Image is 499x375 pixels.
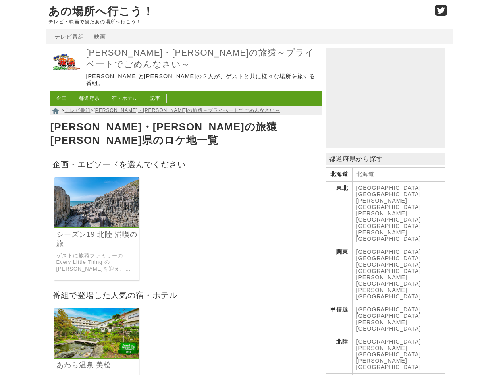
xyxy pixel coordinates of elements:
[356,293,421,300] a: [GEOGRAPHIC_DATA]
[94,33,106,40] a: 映画
[50,73,82,79] a: 東野・岡村の旅猿～プライベートでごめんなさい～
[56,95,67,101] a: 企画
[86,47,320,70] a: [PERSON_NAME]・[PERSON_NAME]の旅猿～プライベートでごめんなさい～
[56,361,138,370] a: あわら温泉 美松
[326,168,352,182] th: 北海道
[356,229,421,242] a: [PERSON_NAME][GEOGRAPHIC_DATA]
[356,268,421,274] a: [GEOGRAPHIC_DATA]
[326,245,352,303] th: 関東
[50,157,322,171] h2: 企画・エピソードを選んでください
[50,288,322,302] h2: 番組で登場した人気の宿・ホテル
[56,230,138,248] a: シーズン19 北陸 満喫の旅
[356,185,421,191] a: [GEOGRAPHIC_DATA]
[356,345,421,358] a: [PERSON_NAME][GEOGRAPHIC_DATA]
[356,171,374,177] a: 北海道
[356,313,421,319] a: [GEOGRAPHIC_DATA]
[48,19,427,25] p: テレビ・映画で観たあの場所へ行こう！
[112,95,138,101] a: 宿・ホテル
[356,197,421,210] a: [PERSON_NAME][GEOGRAPHIC_DATA]
[54,33,84,40] a: テレビ番組
[356,210,421,223] a: [PERSON_NAME][GEOGRAPHIC_DATA]
[48,5,154,17] a: あの場所へ行こう！
[356,261,421,268] a: [GEOGRAPHIC_DATA]
[326,153,445,165] p: 都道府県から探す
[54,352,140,359] a: あわら温泉 美松
[326,182,352,245] th: 東北
[56,253,138,273] a: ゲストに旅猿ファミリーのEvery Little Thing の[PERSON_NAME]を迎え、[GEOGRAPHIC_DATA][PERSON_NAME][PERSON_NAME][GEOG...
[54,221,140,228] a: 東野・岡村の旅猿～プライベートでごめんなさい～ シーズン19 北陸 満喫の旅
[356,319,421,332] a: [PERSON_NAME][GEOGRAPHIC_DATA]
[326,48,445,148] iframe: Advertisement
[356,287,407,293] a: [PERSON_NAME]
[326,335,352,374] th: 北陸
[50,46,82,78] img: 東野・岡村の旅猿～プライベートでごめんなさい～
[435,10,447,16] a: Twitter (@go_thesights)
[50,106,322,115] nav: > >
[50,118,322,149] h1: [PERSON_NAME]・[PERSON_NAME]の旅猿 [PERSON_NAME]県のロケ地一覧
[150,95,160,101] a: 記事
[356,338,421,345] a: [GEOGRAPHIC_DATA]
[54,308,140,358] img: あわら温泉 美松
[65,108,91,113] a: テレビ番組
[356,255,421,261] a: [GEOGRAPHIC_DATA]
[86,73,320,87] p: [PERSON_NAME]と[PERSON_NAME]の２人が、ゲストと共に様々な場所を旅する番組。
[356,249,421,255] a: [GEOGRAPHIC_DATA]
[356,306,421,313] a: [GEOGRAPHIC_DATA]
[356,223,421,229] a: [GEOGRAPHIC_DATA]
[79,95,100,101] a: 都道府県
[54,177,140,227] img: 東野・岡村の旅猿～プライベートでごめんなさい～ シーズン19 北陸 満喫の旅
[356,191,421,197] a: [GEOGRAPHIC_DATA]
[94,108,280,113] a: [PERSON_NAME]・[PERSON_NAME]の旅猿～プライベートでごめんなさい～
[356,274,421,287] a: [PERSON_NAME][GEOGRAPHIC_DATA]
[326,303,352,335] th: 甲信越
[356,358,421,370] a: [PERSON_NAME][GEOGRAPHIC_DATA]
